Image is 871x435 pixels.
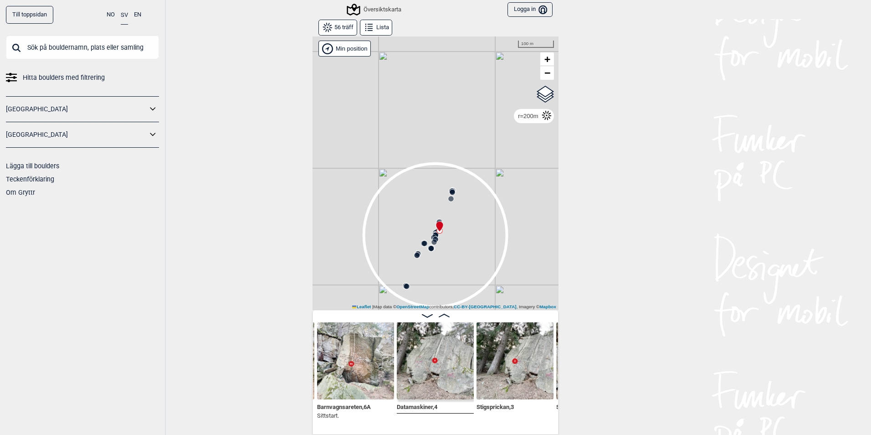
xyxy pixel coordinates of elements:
[537,84,554,104] a: Layers
[540,52,554,66] a: Zoom in
[6,6,53,24] a: Till toppsidan
[6,128,147,141] a: [GEOGRAPHIC_DATA]
[352,304,371,309] a: Leaflet
[23,71,105,84] span: Hitta boulders med filtrering
[318,20,357,36] button: 56 träff
[476,322,553,399] img: Stigsprickan 230403
[6,103,147,116] a: [GEOGRAPHIC_DATA]
[476,402,514,410] span: Stigsprickan , 3
[544,53,550,65] span: +
[514,109,554,123] div: Radius kontroll
[544,67,550,78] span: −
[372,304,374,309] span: |
[518,41,554,48] div: 100 m
[121,6,128,25] button: SV
[397,322,474,399] img: Datamaskiner 230403
[454,304,517,309] a: CC-BY-[GEOGRAPHIC_DATA]
[107,6,115,24] button: NO
[348,4,401,15] div: Översiktskarta
[397,402,437,410] span: Datamaskiner , 4
[6,189,35,196] a: Om Gryttr
[317,411,371,420] p: Sittstart.
[317,322,394,399] img: Barnvagnsareten 230403
[556,402,575,410] span: Sjuan , 4
[6,36,159,59] input: Sök på bouldernamn, plats eller samling
[539,304,556,309] a: Mapbox
[318,41,371,57] div: Vis min position
[396,304,429,309] a: OpenStreetMap
[6,162,59,170] a: Lägga till boulders
[507,2,553,17] button: Logga in
[518,113,538,119] div: r=200m
[556,322,633,399] img: Sjuan 230403
[350,304,558,310] div: Map data © contributors, , Imagery ©
[6,176,54,183] a: Teckenförklaring
[317,402,371,410] span: Barnvagnsareten , 6A
[540,66,554,80] a: Zoom out
[134,6,141,24] button: EN
[360,20,392,36] button: Lista
[6,71,159,84] a: Hitta boulders med filtrering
